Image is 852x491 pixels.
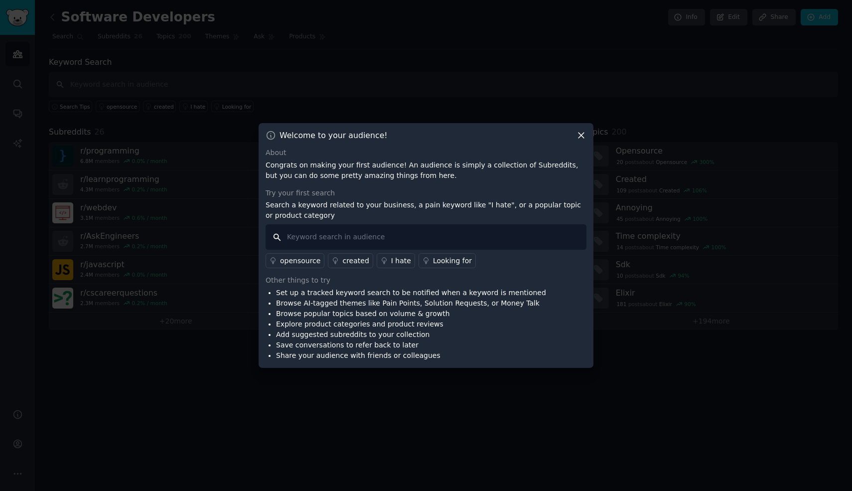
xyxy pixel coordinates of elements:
[391,256,411,266] div: I hate
[419,253,476,268] a: Looking for
[266,224,586,250] input: Keyword search in audience
[266,148,586,158] div: About
[433,256,472,266] div: Looking for
[266,200,586,221] p: Search a keyword related to your business, a pain keyword like "I hate", or a popular topic or pr...
[276,288,546,298] li: Set up a tracked keyword search to be notified when a keyword is mentioned
[266,160,586,181] p: Congrats on making your first audience! An audience is simply a collection of Subreddits, but you...
[266,275,586,286] div: Other things to try
[377,253,415,268] a: I hate
[266,253,324,268] a: opensource
[276,298,546,309] li: Browse AI-tagged themes like Pain Points, Solution Requests, or Money Talk
[266,188,586,198] div: Try your first search
[328,253,373,268] a: created
[276,340,546,350] li: Save conversations to refer back to later
[342,256,369,266] div: created
[276,350,546,361] li: Share your audience with friends or colleagues
[280,130,388,141] h3: Welcome to your audience!
[280,256,320,266] div: opensource
[276,309,546,319] li: Browse popular topics based on volume & growth
[276,319,546,329] li: Explore product categories and product reviews
[276,329,546,340] li: Add suggested subreddits to your collection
